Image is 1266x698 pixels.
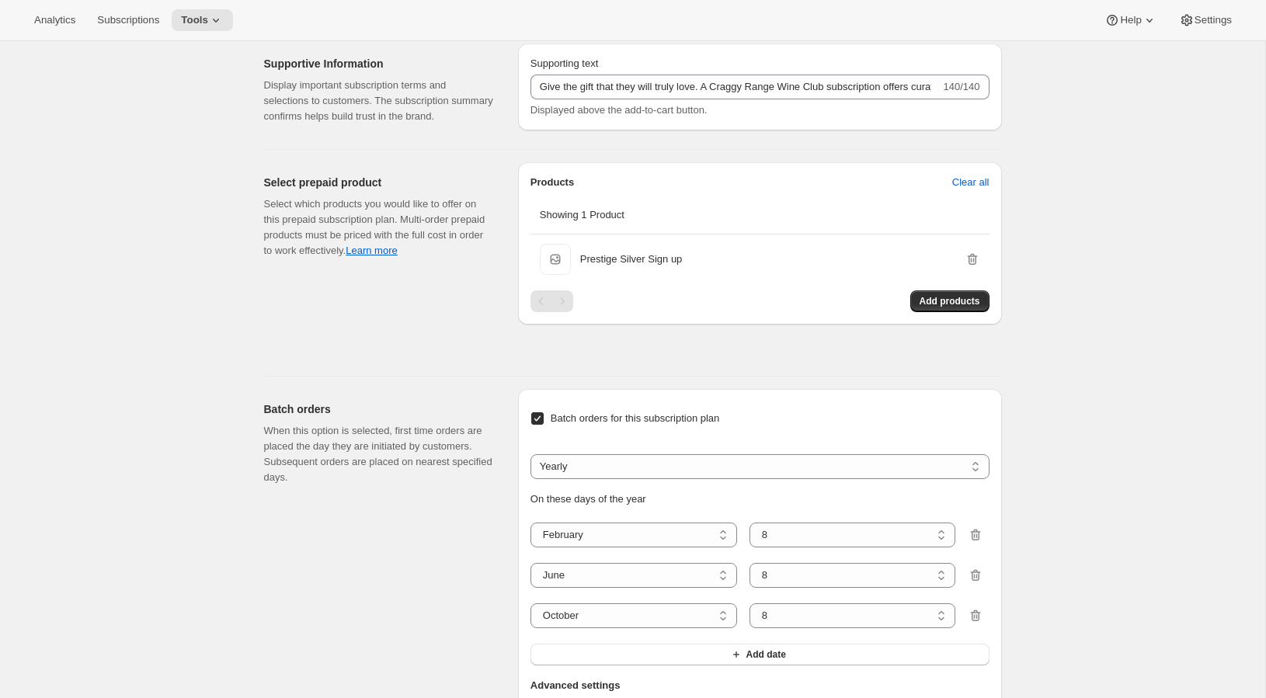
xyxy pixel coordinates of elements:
span: Analytics [34,14,75,26]
span: Subscriptions [97,14,159,26]
p: On these days of the year [530,491,989,507]
input: No obligation, modify or cancel your subscription anytime. [530,75,941,99]
button: Analytics [25,9,85,31]
p: Prestige Silver Sign up [580,252,683,267]
button: Tools [172,9,233,31]
p: Products [530,175,574,190]
p: When this option is selected, first time orders are placed the day they are initiated by customer... [264,423,493,485]
button: Subscriptions [88,9,169,31]
p: Display important subscription terms and selections to customers. The subscription summary confir... [264,78,493,124]
span: Help [1120,14,1141,26]
button: Help [1095,9,1166,31]
h2: Supportive Information [264,56,493,71]
span: Showing 1 Product [540,209,624,221]
button: Add products [910,290,989,312]
button: Settings [1170,9,1241,31]
span: Supporting text [530,57,598,69]
span: Add date [746,648,785,661]
span: Tools [181,14,208,26]
button: Add date [530,644,989,665]
span: Advanced settings [530,678,621,693]
h2: Select prepaid product [264,175,493,190]
span: Displayed above the add-to-cart button. [530,104,708,116]
h2: Batch orders [264,401,493,417]
span: Add products [920,295,980,307]
nav: Pagination [530,290,573,312]
button: Clear all [943,170,999,195]
span: Batch orders for this subscription plan [551,412,720,424]
span: Settings [1195,14,1232,26]
span: Clear all [952,175,989,190]
a: Learn more [346,245,397,256]
div: Select which products you would like to offer on this prepaid subscription plan. Multi-order prep... [264,196,493,259]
